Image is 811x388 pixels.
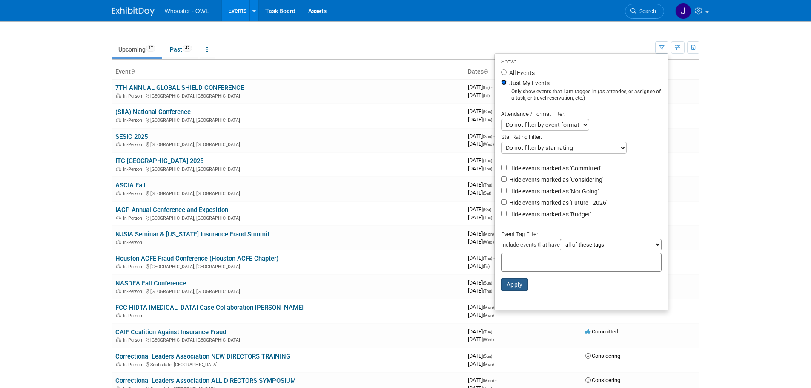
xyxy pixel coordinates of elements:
img: In-Person Event [116,362,121,366]
a: (SIIA) National Conference [115,108,191,116]
span: - [493,133,495,139]
span: [DATE] [468,312,494,318]
span: [DATE] [468,141,494,147]
span: In-Person [123,167,145,172]
span: - [493,279,495,286]
span: [DATE] [468,206,494,213]
span: - [493,108,495,115]
a: Past42 [163,41,198,57]
span: [DATE] [468,328,495,335]
span: Considering [585,377,620,383]
span: (Sun) [483,354,492,359]
span: (Tue) [483,216,492,220]
a: ITC [GEOGRAPHIC_DATA] 2025 [115,157,203,165]
span: In-Person [123,313,145,319]
span: (Tue) [483,330,492,334]
div: [GEOGRAPHIC_DATA], [GEOGRAPHIC_DATA] [115,165,461,172]
span: In-Person [123,216,145,221]
span: (Tue) [483,118,492,122]
span: (Thu) [483,256,492,261]
a: NASDEA Fall Conference [115,279,186,287]
span: In-Person [123,191,145,196]
div: [GEOGRAPHIC_DATA], [GEOGRAPHIC_DATA] [115,336,461,343]
span: (Wed) [483,142,494,147]
span: (Mon) [483,378,494,383]
span: (Fri) [483,85,490,90]
span: In-Person [123,289,145,294]
span: In-Person [123,337,145,343]
span: [DATE] [468,287,492,294]
a: Houston ACFE Fraud Conference (Houston ACFE Chapter) [115,255,278,262]
img: In-Person Event [116,191,121,195]
div: [GEOGRAPHIC_DATA], [GEOGRAPHIC_DATA] [115,92,461,99]
span: (Mon) [483,362,494,367]
img: In-Person Event [116,289,121,293]
label: Hide events marked as 'Committed' [507,164,601,172]
div: [GEOGRAPHIC_DATA], [GEOGRAPHIC_DATA] [115,287,461,294]
th: Event [112,65,464,79]
div: Event Tag Filter: [501,229,662,239]
span: (Sun) [483,109,492,114]
div: [GEOGRAPHIC_DATA], [GEOGRAPHIC_DATA] [115,190,461,196]
img: In-Person Event [116,313,121,317]
div: [GEOGRAPHIC_DATA], [GEOGRAPHIC_DATA] [115,116,461,123]
span: - [491,84,492,90]
span: (Mon) [483,313,494,318]
a: IACP Annual Conference and Exposition [115,206,228,214]
span: In-Person [123,142,145,147]
span: (Wed) [483,240,494,244]
img: In-Person Event [116,216,121,220]
span: (Sat) [483,207,491,212]
div: Scottsdale, [GEOGRAPHIC_DATA] [115,361,461,368]
span: [DATE] [468,336,494,342]
span: 17 [146,45,155,52]
label: Hide events marked as 'Budget' [507,210,591,218]
span: [DATE] [468,84,492,90]
div: [GEOGRAPHIC_DATA], [GEOGRAPHIC_DATA] [115,141,461,147]
span: - [493,255,495,261]
a: ASCIA Fall [115,181,146,189]
span: [DATE] [468,377,496,383]
a: Correctional Leaders Association ALL DIRECTORS SYMPOSIUM [115,377,296,385]
img: In-Person Event [116,118,121,122]
span: In-Person [123,93,145,99]
span: [DATE] [468,92,490,98]
div: Include events that have [501,239,662,253]
span: (Sat) [483,191,491,195]
span: Search [636,8,656,14]
span: (Sun) [483,134,492,139]
a: Sort by Event Name [131,68,135,75]
span: (Wed) [483,337,494,342]
a: 7TH ANNUAL GLOBAL SHIELD CONFERENCE [115,84,244,92]
span: [DATE] [468,214,492,221]
span: - [493,181,495,188]
span: [DATE] [468,230,496,237]
span: (Fri) [483,264,490,269]
span: [DATE] [468,239,494,245]
img: In-Person Event [116,264,121,268]
a: Sort by Start Date [484,68,488,75]
a: Correctional Leaders Association NEW DIRECTORS TRAINING [115,353,290,360]
span: In-Person [123,264,145,270]
span: (Thu) [483,183,492,187]
span: In-Person [123,240,145,245]
span: [DATE] [468,263,490,269]
span: [DATE] [468,190,491,196]
a: NJSIA Seminar & [US_STATE] Insurance Fraud Summit [115,230,269,238]
div: Only show events that I am tagged in (as attendee, or assignee of a task, or travel reservation, ... [501,89,662,101]
a: FCC HIDTA [MEDICAL_DATA] Case Collaboration [PERSON_NAME] [115,304,304,311]
span: [DATE] [468,353,495,359]
span: Considering [585,353,620,359]
label: All Events [507,70,535,76]
button: Apply [501,278,528,291]
label: Hide events marked as 'Considering' [507,175,603,184]
img: ExhibitDay [112,7,155,16]
span: [DATE] [468,181,495,188]
span: Whooster - OWL [165,8,209,14]
span: - [495,377,496,383]
span: (Tue) [483,158,492,163]
label: Just My Events [507,79,550,87]
span: In-Person [123,118,145,123]
div: Star Rating Filter: [501,131,662,142]
a: SESIC 2025 [115,133,148,141]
